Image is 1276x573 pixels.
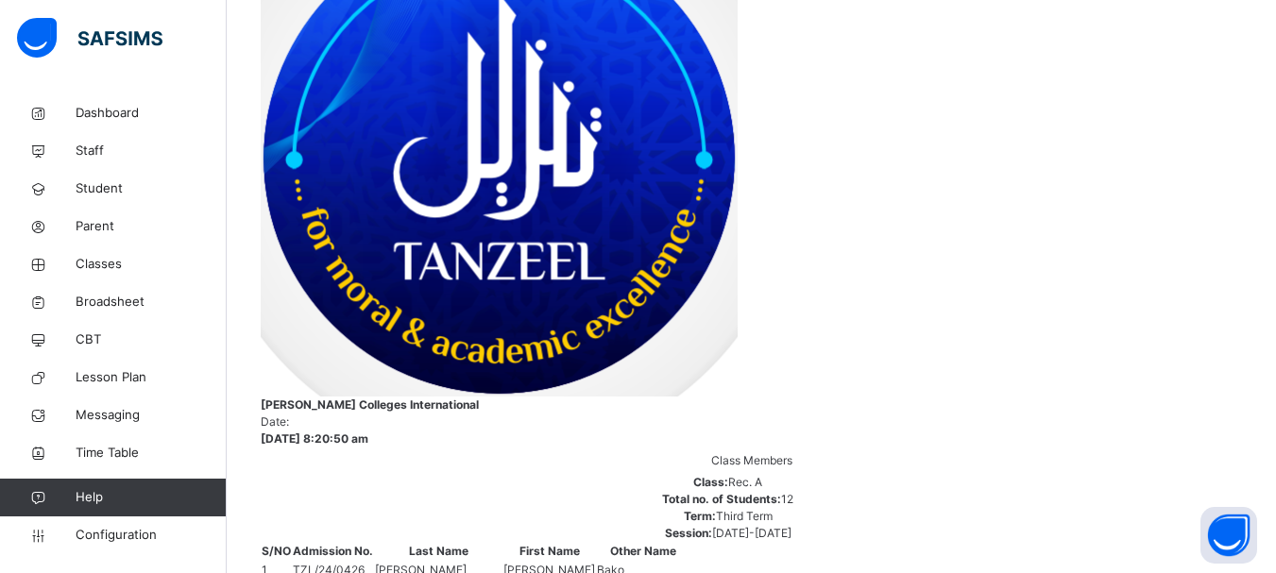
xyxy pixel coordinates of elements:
span: [PERSON_NAME] Colleges International [261,396,1242,413]
span: Class Members [711,453,792,467]
span: Session: [665,526,712,540]
span: Dashboard [76,104,227,123]
span: Time Table [76,444,227,463]
span: Student [76,179,227,198]
span: Parent [76,217,227,236]
span: Help [76,488,226,507]
span: Lesson Plan [76,368,227,387]
span: Messaging [76,406,227,425]
button: Open asap [1200,507,1257,564]
span: [DATE] 8:20:50 am [261,430,1242,447]
img: safsims [17,18,162,58]
span: Broadsheet [76,293,227,312]
span: [DATE]-[DATE] [712,526,791,540]
span: Classes [76,255,227,274]
span: CBT [76,330,227,349]
span: 12 [781,492,793,506]
th: First Name [502,542,596,561]
span: Date: [261,414,289,429]
th: Other Name [596,542,689,561]
span: Term: [684,509,716,523]
span: Staff [76,142,227,160]
span: Third Term [716,509,773,523]
th: Admission No. [292,542,374,561]
span: Class: [693,475,728,489]
span: Configuration [76,526,226,545]
span: Total no. of Students: [662,492,781,506]
th: Last Name [374,542,502,561]
th: S/NO [261,542,292,561]
span: Rec. A [728,475,762,489]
